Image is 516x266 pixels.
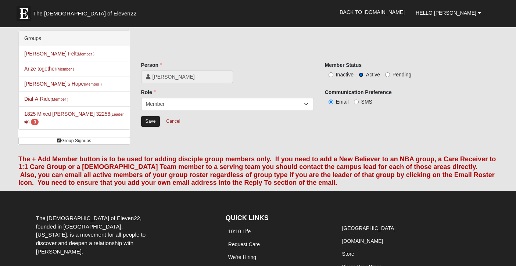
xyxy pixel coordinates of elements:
span: SMS [361,99,372,105]
div: Groups [19,31,129,46]
label: Member Status [325,61,362,69]
h4: QUICK LINKS [226,214,329,222]
a: Arize together(Member ) [24,66,74,72]
a: Store [342,251,354,257]
span: number of pending members [31,119,39,125]
input: Email [329,100,333,104]
small: (Member ) [84,82,101,86]
input: Inactive [329,72,333,77]
img: Eleven22 logo [17,6,31,21]
label: Communication Preference [325,89,392,96]
span: Pending [393,72,411,78]
small: (Member ) [51,97,68,101]
a: [PERSON_NAME] Felt(Member ) [24,51,94,57]
a: Back to [DOMAIN_NAME] [334,3,410,21]
small: (Leader ) [24,112,123,124]
a: Dial-A-Ride(Member ) [24,96,68,102]
span: [PERSON_NAME] [153,73,228,80]
span: Active [366,72,380,78]
input: Active [359,72,363,77]
label: Role [141,89,156,96]
label: Person [141,61,162,69]
a: [GEOGRAPHIC_DATA] [342,225,395,231]
input: Alt+s [141,116,160,127]
a: Request Care [228,241,260,247]
font: The + Add Member button is to be used for adding disciple group members only. If you need to add ... [18,155,496,187]
small: (Member ) [76,52,94,56]
a: 10:10 Life [228,229,251,234]
a: Cancel [161,116,185,127]
span: Hello [PERSON_NAME] [416,10,476,16]
a: 1825 Mixed [PERSON_NAME] 32258(Leader) 3 [24,111,123,125]
a: Group Signups [18,137,130,145]
span: Email [336,99,349,105]
input: Pending [385,72,390,77]
a: [PERSON_NAME]'s Hope(Member ) [24,81,102,87]
input: SMS [354,100,359,104]
span: Inactive [336,72,354,78]
small: (Member ) [56,67,74,71]
a: [DOMAIN_NAME] [342,238,383,244]
span: The [DEMOGRAPHIC_DATA] of Eleven22 [33,10,136,17]
a: The [DEMOGRAPHIC_DATA] of Eleven22 [13,3,160,21]
a: Hello [PERSON_NAME] [410,4,487,22]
